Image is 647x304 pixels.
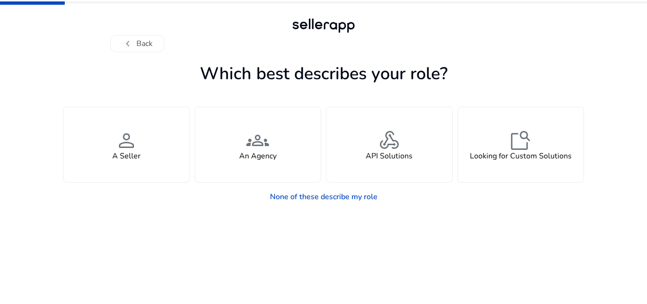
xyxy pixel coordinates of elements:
[246,129,269,152] span: groups
[366,152,413,161] h4: API Solutions
[122,38,134,49] span: chevron_left
[239,152,277,161] h4: An Agency
[115,129,138,152] span: person
[470,152,572,161] h4: Looking for Custom Solutions
[326,107,453,183] button: webhookAPI Solutions
[458,107,584,183] button: feature_searchLooking for Custom Solutions
[262,187,385,206] a: None of these describe my role
[63,64,584,84] h1: Which best describes your role?
[110,35,164,52] button: chevron_leftBack
[378,129,401,152] span: webhook
[195,107,322,183] button: groupsAn Agency
[63,107,190,183] button: personA Seller
[509,129,532,152] span: feature_search
[112,152,141,161] h4: A Seller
